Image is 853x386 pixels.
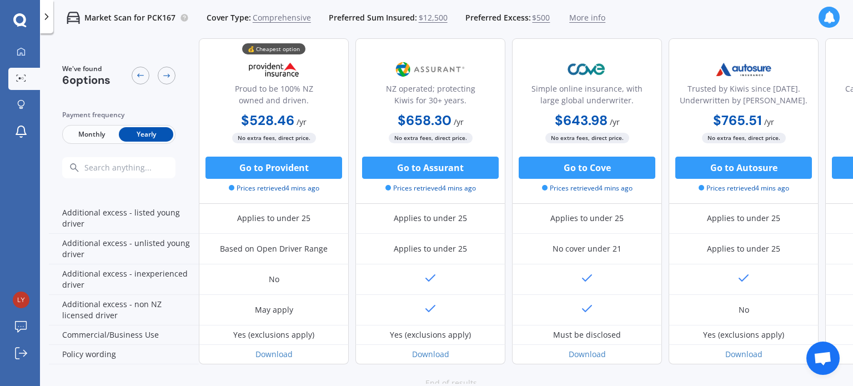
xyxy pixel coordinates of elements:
[49,264,199,295] div: Additional excess - inexperienced driver
[610,117,620,127] span: / yr
[394,213,467,224] div: Applies to under 25
[255,349,293,359] a: Download
[703,329,784,340] div: Yes (exclusions apply)
[532,12,550,23] span: $500
[220,243,328,254] div: Based on Open Driver Range
[519,157,655,179] button: Go to Cove
[550,213,624,224] div: Applies to under 25
[385,183,476,193] span: Prices retrieved 4 mins ago
[806,342,840,375] div: Open chat
[699,183,789,193] span: Prices retrieved 4 mins ago
[49,325,199,345] div: Commercial/Business Use
[707,243,780,254] div: Applies to under 25
[208,83,339,111] div: Proud to be 100% NZ owned and driven.
[465,12,531,23] span: Preferred Excess:
[569,349,606,359] a: Download
[419,12,448,23] span: $12,500
[62,73,111,87] span: 6 options
[394,243,467,254] div: Applies to under 25
[49,295,199,325] div: Additional excess - non NZ licensed driver
[365,83,496,111] div: NZ operated; protecting Kiwis for 30+ years.
[241,112,294,129] b: $528.46
[119,127,173,142] span: Yearly
[62,64,111,74] span: We've found
[329,12,417,23] span: Preferred Sum Insured:
[553,243,621,254] div: No cover under 21
[707,213,780,224] div: Applies to under 25
[229,183,319,193] span: Prices retrieved 4 mins ago
[297,117,307,127] span: / yr
[725,349,762,359] a: Download
[49,203,199,234] div: Additional excess - listed young driver
[412,349,449,359] a: Download
[253,12,311,23] span: Comprehensive
[13,292,29,308] img: a9ce5b016653799d60822c3331162fcf
[49,345,199,364] div: Policy wording
[207,12,251,23] span: Cover Type:
[394,56,467,83] img: Assurant.png
[739,304,749,315] div: No
[67,11,80,24] img: car.f15378c7a67c060ca3f3.svg
[269,274,279,285] div: No
[205,157,342,179] button: Go to Provident
[702,133,786,143] span: No extra fees, direct price.
[398,112,451,129] b: $658.30
[550,56,624,83] img: Cove.webp
[713,112,762,129] b: $765.51
[255,304,293,315] div: May apply
[49,234,199,264] div: Additional excess - unlisted young driver
[675,157,812,179] button: Go to Autosure
[555,112,608,129] b: $643.98
[232,133,316,143] span: No extra fees, direct price.
[362,157,499,179] button: Go to Assurant
[242,43,305,54] div: 💰 Cheapest option
[545,133,629,143] span: No extra fees, direct price.
[233,329,314,340] div: Yes (exclusions apply)
[84,12,175,23] p: Market Scan for PCK167
[553,329,621,340] div: Must be disclosed
[237,213,310,224] div: Applies to under 25
[707,56,780,83] img: Autosure.webp
[569,12,605,23] span: More info
[521,83,653,111] div: Simple online insurance, with large global underwriter.
[390,329,471,340] div: Yes (exclusions apply)
[678,83,809,111] div: Trusted by Kiwis since [DATE]. Underwritten by [PERSON_NAME].
[454,117,464,127] span: / yr
[542,183,633,193] span: Prices retrieved 4 mins ago
[83,163,197,173] input: Search anything...
[389,133,473,143] span: No extra fees, direct price.
[64,127,119,142] span: Monthly
[764,117,774,127] span: / yr
[62,109,175,121] div: Payment frequency
[237,56,310,83] img: Provident.png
